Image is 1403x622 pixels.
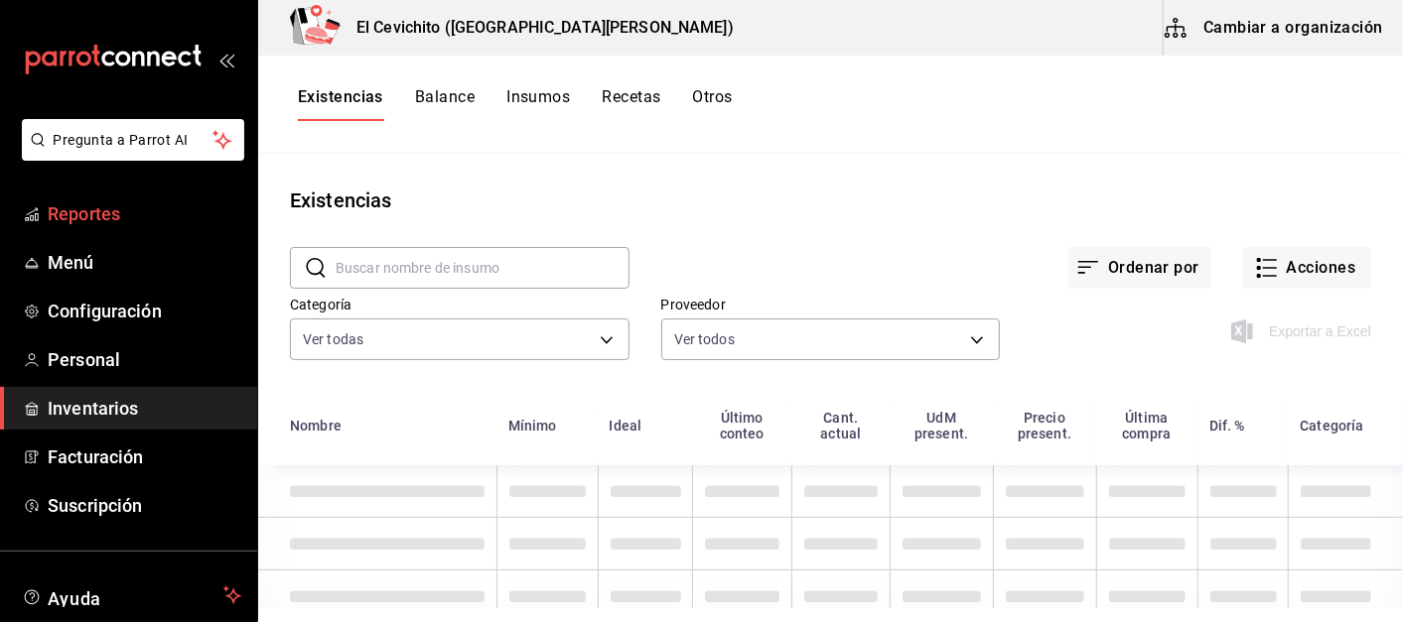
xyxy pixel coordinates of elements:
span: Personal [48,346,241,373]
label: Categoría [290,299,630,312]
span: Inventarios [48,395,241,422]
div: Precio present. [1005,410,1084,441]
button: Insumos [506,87,570,121]
button: Otros [693,87,733,121]
div: Existencias [290,186,391,215]
div: UdM present. [902,410,981,441]
div: Último conteo [704,410,779,441]
button: Acciones [1243,247,1371,289]
span: Reportes [48,200,241,227]
button: Balance [415,87,475,121]
div: navigation tabs [298,87,733,121]
a: Pregunta a Parrot AI [14,144,244,165]
h3: El Cevichito ([GEOGRAPHIC_DATA][PERSON_NAME]) [341,16,734,40]
div: Última compra [1108,410,1186,441]
div: Nombre [290,418,342,434]
button: Existencias [298,87,383,121]
span: Ayuda [48,583,215,607]
span: Ver todos [674,329,735,349]
input: Buscar nombre de insumo [336,248,630,288]
div: Ideal [610,418,642,434]
button: open_drawer_menu [218,52,234,67]
span: Ver todas [303,329,363,349]
span: Pregunta a Parrot AI [54,130,213,151]
span: Suscripción [48,492,241,519]
span: Menú [48,249,241,276]
span: Facturación [48,443,241,470]
label: Proveedor [661,299,1001,312]
button: Pregunta a Parrot AI [22,119,244,161]
button: Recetas [602,87,660,121]
div: Mínimo [508,418,557,434]
div: Dif. % [1209,418,1245,434]
div: Categoría [1300,418,1363,434]
button: Ordenar por [1068,247,1211,289]
span: Configuración [48,298,241,324]
div: Cant. actual [803,410,878,441]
